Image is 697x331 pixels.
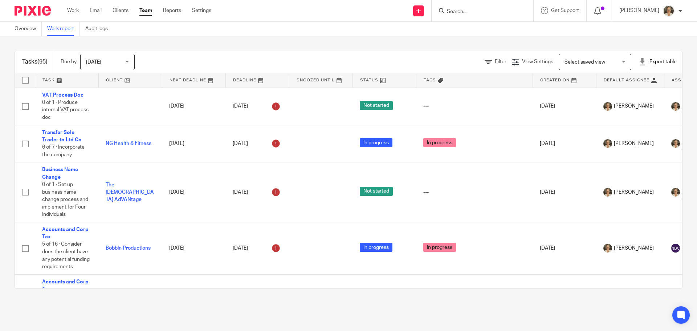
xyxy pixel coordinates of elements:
span: In progress [360,138,392,147]
img: Pete%20with%20glasses.jpg [603,102,612,111]
a: Transfer Sole Trader to Ltd Co [42,130,82,142]
span: In progress [423,243,456,252]
img: Pete%20with%20glasses.jpg [671,102,680,111]
td: [DATE] [533,125,596,162]
a: Work [67,7,79,14]
a: Reports [163,7,181,14]
div: [DATE] [233,101,282,112]
a: Business Name Change [42,167,78,179]
a: Clients [113,7,129,14]
span: [PERSON_NAME] [614,245,654,252]
td: [DATE] [162,88,225,125]
span: 0 of 1 · Set up business name change process and implement for Four Individuals [42,182,88,217]
td: [DATE] [533,162,596,222]
a: Work report [47,22,80,36]
a: Accounts and Corp Tax [42,227,89,239]
div: [DATE] [233,242,282,254]
span: Select saved view [564,60,605,65]
a: The [DEMOGRAPHIC_DATA] AdVANtage [106,182,154,202]
span: [PERSON_NAME] [614,189,654,196]
img: Pete%20with%20glasses.jpg [603,244,612,253]
span: [PERSON_NAME] [614,140,654,147]
a: NG Health & Fitness [106,141,151,146]
a: Settings [192,7,211,14]
img: Pete%20with%20glasses.jpg [603,188,612,197]
span: In progress [360,243,392,252]
a: Overview [15,22,42,36]
span: 6 of 7 · Incorporate the company [42,145,85,157]
td: [DATE] [162,162,225,222]
span: Tags [424,78,436,82]
h1: Tasks [22,58,48,66]
a: VAT Process Doc [42,93,83,98]
span: Not started [360,101,393,110]
span: Filter [495,59,506,64]
img: Pete%20with%20glasses.jpg [671,188,680,197]
a: Email [90,7,102,14]
td: [DATE] [533,88,596,125]
span: In progress [423,138,456,147]
td: [DATE] [162,222,225,274]
div: --- [423,102,525,110]
img: Pete%20with%20glasses.jpg [603,139,612,148]
td: [DATE] [162,274,225,327]
td: [DATE] [162,125,225,162]
span: 5 of 16 · Consider does the client have any potential funding requirements [42,242,90,270]
div: [DATE] [233,186,282,198]
td: [DATE] [533,274,596,327]
span: (95) [37,59,48,65]
td: [DATE] [533,222,596,274]
a: Accounts and Corp Tax [42,279,89,292]
div: --- [423,189,525,196]
img: svg%3E [671,244,680,253]
img: Pete%20with%20glasses.jpg [671,139,680,148]
a: Audit logs [85,22,113,36]
p: Report queued, please check your email. [571,19,663,27]
img: Pete%20with%20glasses.jpg [663,5,674,17]
span: View Settings [522,59,553,64]
a: Bobbin Productions [106,246,151,251]
img: Pixie [15,6,51,16]
span: Not started [360,187,393,196]
p: Due by [61,58,77,65]
div: Export table [639,58,677,65]
span: [PERSON_NAME] [614,102,654,110]
span: 0 of 1 · Produce internal VAT process doc [42,100,89,120]
div: [DATE] [233,138,282,149]
a: Team [139,7,152,14]
span: [DATE] [86,60,101,65]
